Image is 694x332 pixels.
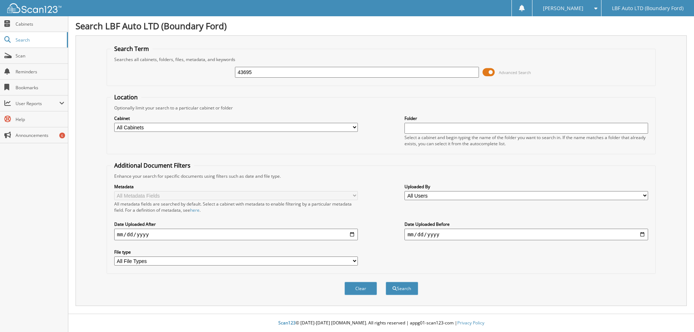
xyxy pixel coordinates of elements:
label: Metadata [114,184,358,190]
legend: Additional Document Filters [111,161,194,169]
a: here [190,207,200,213]
div: Select a cabinet and begin typing the name of the folder you want to search in. If the name match... [404,134,648,147]
label: Uploaded By [404,184,648,190]
h1: Search LBF Auto LTD (Boundary Ford) [76,20,687,32]
span: LBF Auto LTD (Boundary Ford) [612,6,684,10]
img: scan123-logo-white.svg [7,3,61,13]
div: Searches all cabinets, folders, files, metadata, and keywords [111,56,652,62]
span: Cabinets [16,21,64,27]
div: Enhance your search for specific documents using filters such as date and file type. [111,173,652,179]
span: Bookmarks [16,85,64,91]
button: Search [386,282,418,295]
input: end [404,229,648,240]
label: Folder [404,115,648,121]
span: Reminders [16,69,64,75]
input: start [114,229,358,240]
legend: Search Term [111,45,153,53]
span: Scan123 [278,320,296,326]
label: Date Uploaded After [114,221,358,227]
span: User Reports [16,100,59,107]
a: Privacy Policy [457,320,484,326]
iframe: Chat Widget [658,297,694,332]
span: Help [16,116,64,122]
span: Announcements [16,132,64,138]
div: All metadata fields are searched by default. Select a cabinet with metadata to enable filtering b... [114,201,358,213]
div: Optionally limit your search to a particular cabinet or folder [111,105,652,111]
label: Date Uploaded Before [404,221,648,227]
legend: Location [111,93,141,101]
div: © [DATE]-[DATE] [DOMAIN_NAME]. All rights reserved | appg01-scan123-com | [68,314,694,332]
span: Scan [16,53,64,59]
button: Clear [344,282,377,295]
span: Search [16,37,63,43]
span: Advanced Search [499,70,531,75]
div: 6 [59,133,65,138]
label: Cabinet [114,115,358,121]
label: File type [114,249,358,255]
span: [PERSON_NAME] [543,6,583,10]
